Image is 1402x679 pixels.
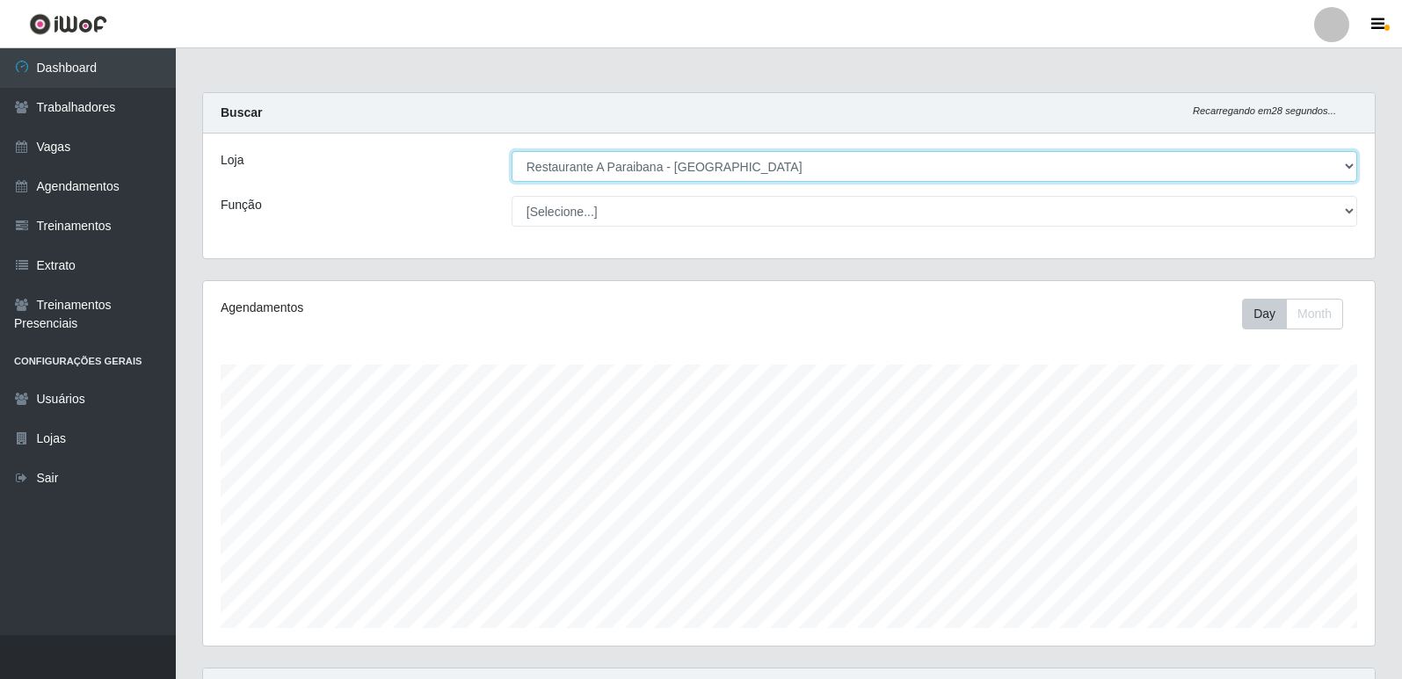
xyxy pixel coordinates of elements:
button: Month [1286,299,1343,329]
label: Loja [221,151,243,170]
div: First group [1242,299,1343,329]
button: Day [1242,299,1287,329]
label: Função [221,196,262,214]
div: Agendamentos [221,299,679,317]
div: Toolbar with button groups [1242,299,1357,329]
strong: Buscar [221,105,262,119]
img: CoreUI Logo [29,13,107,35]
i: Recarregando em 28 segundos... [1193,105,1336,116]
